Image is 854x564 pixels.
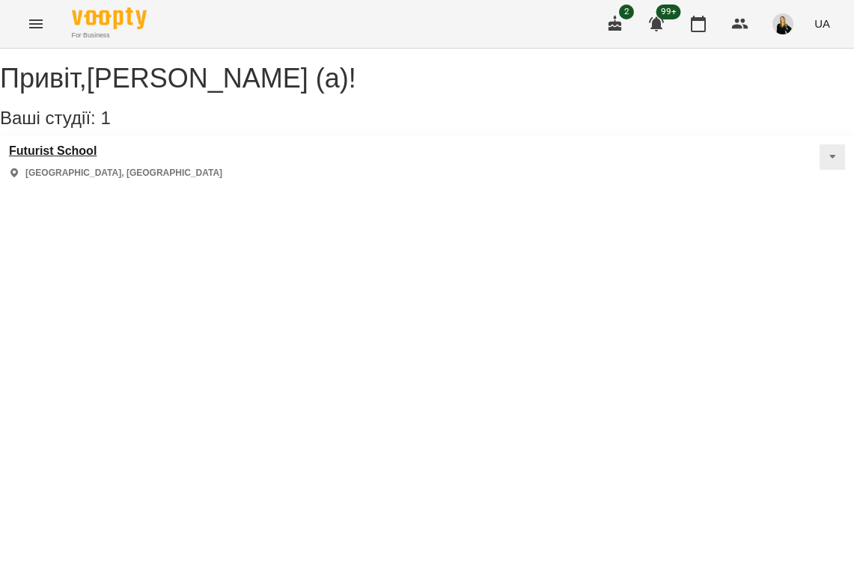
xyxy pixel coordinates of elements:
span: For Business [72,31,147,40]
span: UA [814,16,830,31]
span: 99+ [656,4,681,19]
a: Futurist School [9,144,222,158]
button: Menu [18,6,54,42]
button: UA [808,10,836,37]
p: [GEOGRAPHIC_DATA], [GEOGRAPHIC_DATA] [25,167,222,180]
span: 1 [100,108,110,128]
img: Voopty Logo [72,7,147,29]
img: 4a571d9954ce9b31f801162f42e49bd5.jpg [772,13,793,34]
span: 2 [619,4,634,19]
